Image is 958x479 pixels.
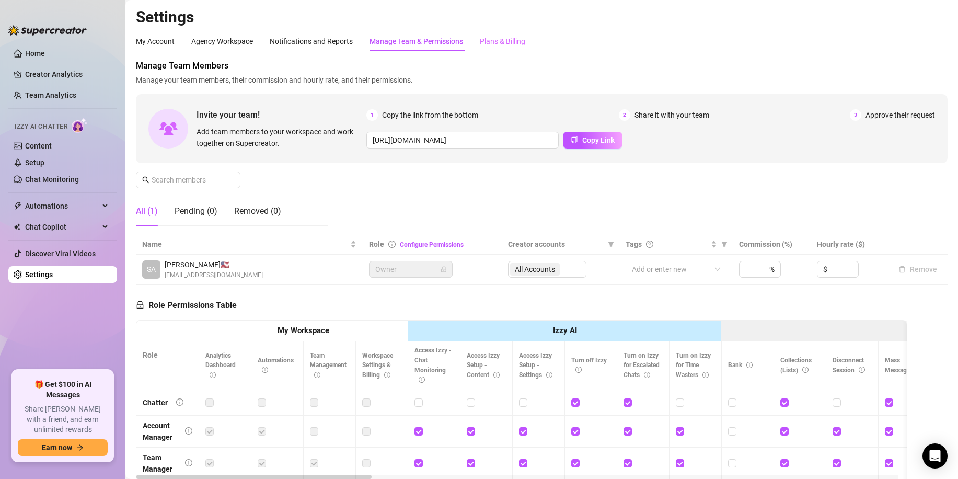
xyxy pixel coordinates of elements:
[719,236,730,252] span: filter
[25,249,96,258] a: Discover Viral Videos
[384,372,390,378] span: info-circle
[76,444,84,451] span: arrow-right
[142,238,348,250] span: Name
[136,301,144,309] span: lock
[15,122,67,132] span: Izzy AI Chatter
[25,175,79,184] a: Chat Monitoring
[441,266,447,272] span: lock
[136,74,948,86] span: Manage your team members, their commission and hourly rate, and their permissions.
[493,372,500,378] span: info-circle
[205,352,236,379] span: Analytics Dashboard
[467,352,500,379] span: Access Izzy Setup - Content
[25,91,76,99] a: Team Analytics
[258,357,294,374] span: Automations
[721,241,728,247] span: filter
[143,452,177,475] div: Team Manager
[25,270,53,279] a: Settings
[780,357,812,374] span: Collections (Lists)
[362,352,393,379] span: Workspace Settings & Billing
[234,205,281,218] div: Removed (0)
[728,361,753,369] span: Bank
[382,109,478,121] span: Copy the link from the bottom
[608,241,614,247] span: filter
[18,439,108,456] button: Earn nowarrow-right
[419,377,425,383] span: info-circle
[42,443,72,452] span: Earn now
[624,352,660,379] span: Turn on Izzy for Escalated Chats
[802,367,809,373] span: info-circle
[136,205,158,218] div: All (1)
[18,404,108,435] span: Share [PERSON_NAME] with a friend, and earn unlimited rewards
[508,238,604,250] span: Creator accounts
[582,136,615,144] span: Copy Link
[25,142,52,150] a: Content
[18,380,108,400] span: 🎁 Get $100 in AI Messages
[25,66,109,83] a: Creator Analytics
[733,234,810,255] th: Commission (%)
[859,367,865,373] span: info-circle
[197,126,362,149] span: Add team members to your workspace and work together on Supercreator.
[894,263,941,276] button: Remove
[644,372,650,378] span: info-circle
[833,357,865,374] span: Disconnect Session
[553,326,577,335] strong: Izzy AI
[310,352,347,379] span: Team Management
[14,223,20,231] img: Chat Copilot
[165,259,263,270] span: [PERSON_NAME] 🇺🇸
[185,459,192,466] span: info-circle
[865,109,935,121] span: Approve their request
[176,398,183,406] span: info-circle
[519,352,552,379] span: Access Izzy Setup - Settings
[414,347,452,384] span: Access Izzy - Chat Monitoring
[634,109,709,121] span: Share it with your team
[25,219,99,235] span: Chat Copilot
[626,238,642,250] span: Tags
[646,241,653,248] span: question-circle
[25,158,44,167] a: Setup
[270,36,353,47] div: Notifications and Reports
[14,202,22,210] span: thunderbolt
[746,362,753,368] span: info-circle
[262,367,268,373] span: info-circle
[366,109,378,121] span: 1
[25,49,45,58] a: Home
[147,264,156,275] span: SA
[152,174,226,186] input: Search members
[136,299,237,312] h5: Role Permissions Table
[210,372,216,378] span: info-circle
[143,420,177,443] div: Account Manager
[185,427,192,435] span: info-circle
[191,36,253,47] div: Agency Workspace
[922,443,948,469] div: Open Intercom Messenger
[563,132,622,149] button: Copy Link
[8,25,87,36] img: logo-BBDzfeDw.svg
[314,372,320,378] span: info-circle
[197,108,366,121] span: Invite your team!
[175,205,217,218] div: Pending (0)
[811,234,888,255] th: Hourly rate ($)
[388,241,396,248] span: info-circle
[619,109,630,121] span: 2
[136,321,199,390] th: Role
[278,326,329,335] strong: My Workspace
[370,36,463,47] div: Manage Team & Permissions
[885,357,920,374] span: Mass Message
[702,372,709,378] span: info-circle
[136,234,363,255] th: Name
[136,7,948,27] h2: Settings
[375,261,446,277] span: Owner
[575,367,582,373] span: info-circle
[850,109,861,121] span: 3
[571,357,607,374] span: Turn off Izzy
[676,352,711,379] span: Turn on Izzy for Time Wasters
[400,241,464,248] a: Configure Permissions
[143,397,168,408] div: Chatter
[606,236,616,252] span: filter
[142,176,149,184] span: search
[480,36,525,47] div: Plans & Billing
[546,372,552,378] span: info-circle
[136,36,175,47] div: My Account
[369,240,384,248] span: Role
[25,198,99,214] span: Automations
[571,136,578,143] span: copy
